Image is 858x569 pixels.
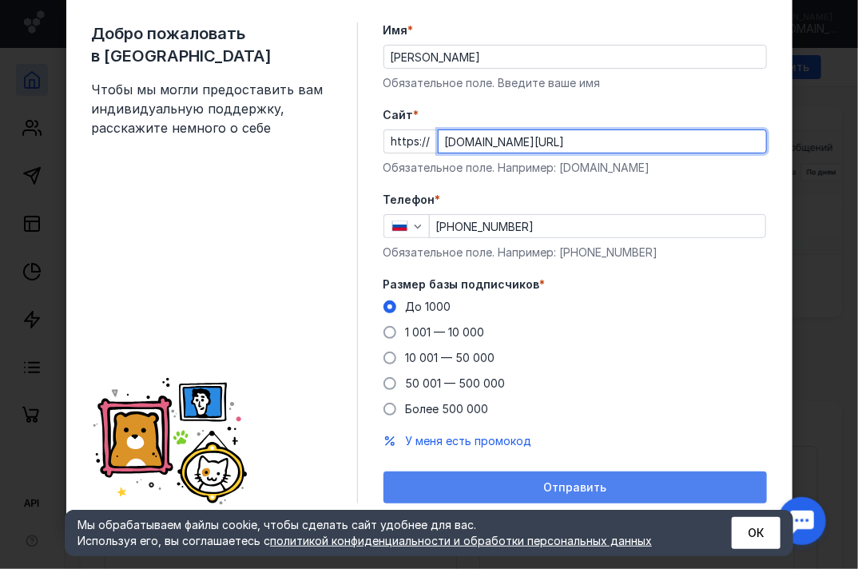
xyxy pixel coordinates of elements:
[406,325,485,339] span: 1 001 — 10 000
[383,22,408,38] span: Имя
[92,80,332,137] span: Чтобы мы могли предоставить вам индивидуальную поддержку, расскажите немного о себе
[77,517,693,549] div: Мы обрабатываем файлы cookie, чтобы сделать сайт удобнее для вас. Используя его, вы соглашаетесь c
[383,245,767,261] div: Обязательное поле. Например: [PHONE_NUMBER]
[383,75,767,91] div: Обязательное поле. Введите ваше имя
[406,434,532,448] span: У меня есть промокод
[732,517,781,549] button: ОК
[383,192,435,208] span: Телефон
[543,481,606,495] span: Отправить
[406,300,451,313] span: До 1000
[406,402,489,416] span: Более 500 000
[406,376,506,390] span: 50 001 — 500 000
[383,160,767,176] div: Обязательное поле. Например: [DOMAIN_NAME]
[383,472,767,503] button: Отправить
[383,277,540,292] span: Размер базы подписчиков
[406,351,495,364] span: 10 001 — 50 000
[270,534,652,547] a: политикой конфиденциальности и обработки персональных данных
[92,22,332,67] span: Добро пожаловать в [GEOGRAPHIC_DATA]
[406,433,532,449] button: У меня есть промокод
[383,107,414,123] span: Cайт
